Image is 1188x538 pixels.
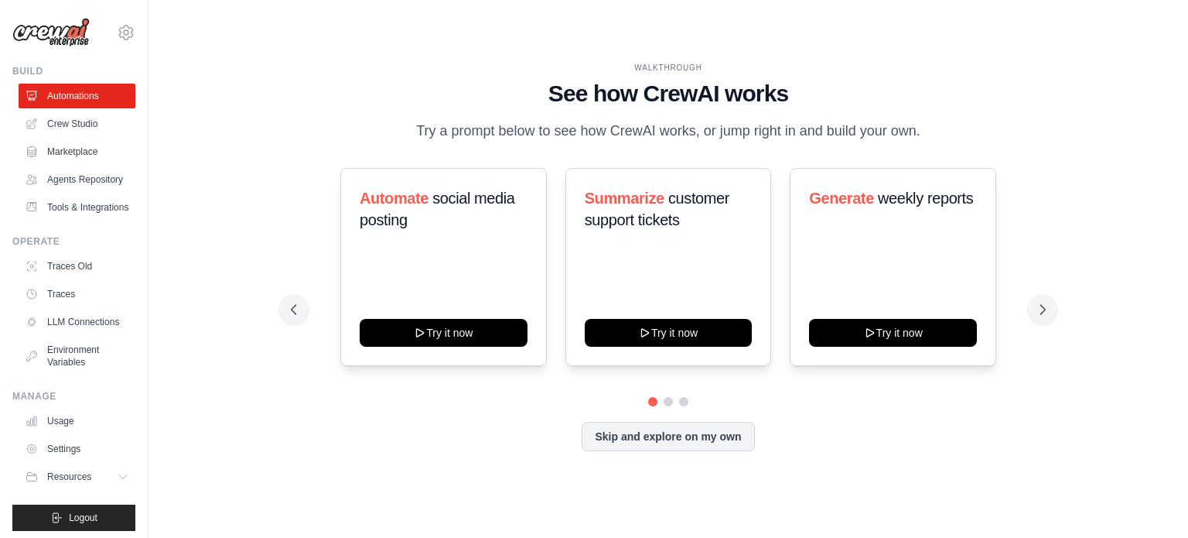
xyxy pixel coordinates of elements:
span: weekly reports [878,190,973,207]
a: Settings [19,437,135,461]
span: Summarize [585,190,664,207]
div: Manage [12,390,135,403]
a: Crew Studio [19,111,135,136]
span: Logout [69,512,97,524]
button: Try it now [360,319,527,347]
button: Logout [12,505,135,531]
a: Traces Old [19,254,135,279]
h1: See how CrewAI works [291,80,1046,108]
span: Resources [47,471,91,483]
a: Marketplace [19,139,135,164]
button: Resources [19,464,135,489]
a: LLM Connections [19,310,135,334]
span: Generate [809,190,874,207]
div: Operate [12,235,135,248]
div: Build [12,65,135,77]
button: Try it now [585,319,753,347]
a: Usage [19,409,135,433]
span: social media posting [360,190,515,228]
button: Try it now [809,319,977,347]
button: Skip and explore on my own [582,422,754,451]
img: Logo [12,18,90,47]
a: Agents Repository [19,167,135,192]
p: Try a prompt below to see how CrewAI works, or jump right in and build your own. [408,120,928,142]
span: Automate [360,190,428,207]
a: Environment Variables [19,338,135,375]
a: Automations [19,84,135,108]
div: WALKTHROUGH [291,62,1046,74]
a: Traces [19,282,135,307]
span: customer support tickets [585,190,729,228]
a: Tools & Integrations [19,195,135,220]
